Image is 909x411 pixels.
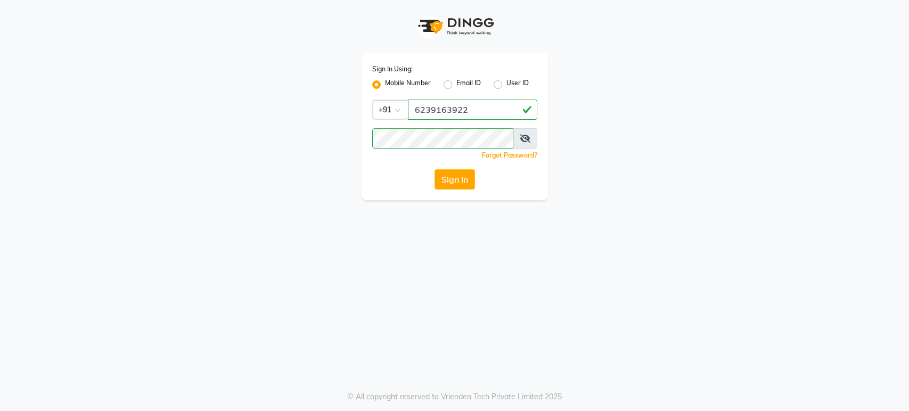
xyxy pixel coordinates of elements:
img: logo1.svg [412,11,497,42]
label: Sign In Using: [372,64,413,74]
input: Username [372,128,513,149]
label: User ID [506,78,529,91]
label: Email ID [456,78,481,91]
label: Mobile Number [385,78,431,91]
button: Sign In [435,169,475,190]
input: Username [408,100,537,120]
a: Forgot Password? [482,151,537,159]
